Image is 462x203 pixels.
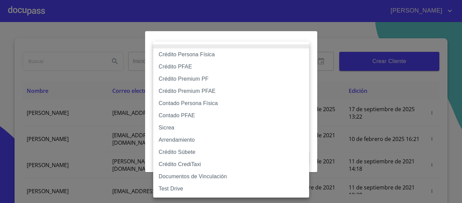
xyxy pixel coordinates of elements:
li: Sicrea [153,122,309,134]
li: None [153,44,309,48]
li: Contado Persona Física [153,97,309,109]
li: Crédito PFAE [153,61,309,73]
li: Crédito CrediTaxi [153,158,309,170]
li: Crédito Premium PF [153,73,309,85]
li: Crédito Súbete [153,146,309,158]
li: Documentos de Vinculación [153,170,309,183]
li: Test Drive [153,183,309,195]
li: Contado PFAE [153,109,309,122]
li: Arrendamiento [153,134,309,146]
li: Crédito Persona Física [153,48,309,61]
li: Crédito Premium PFAE [153,85,309,97]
